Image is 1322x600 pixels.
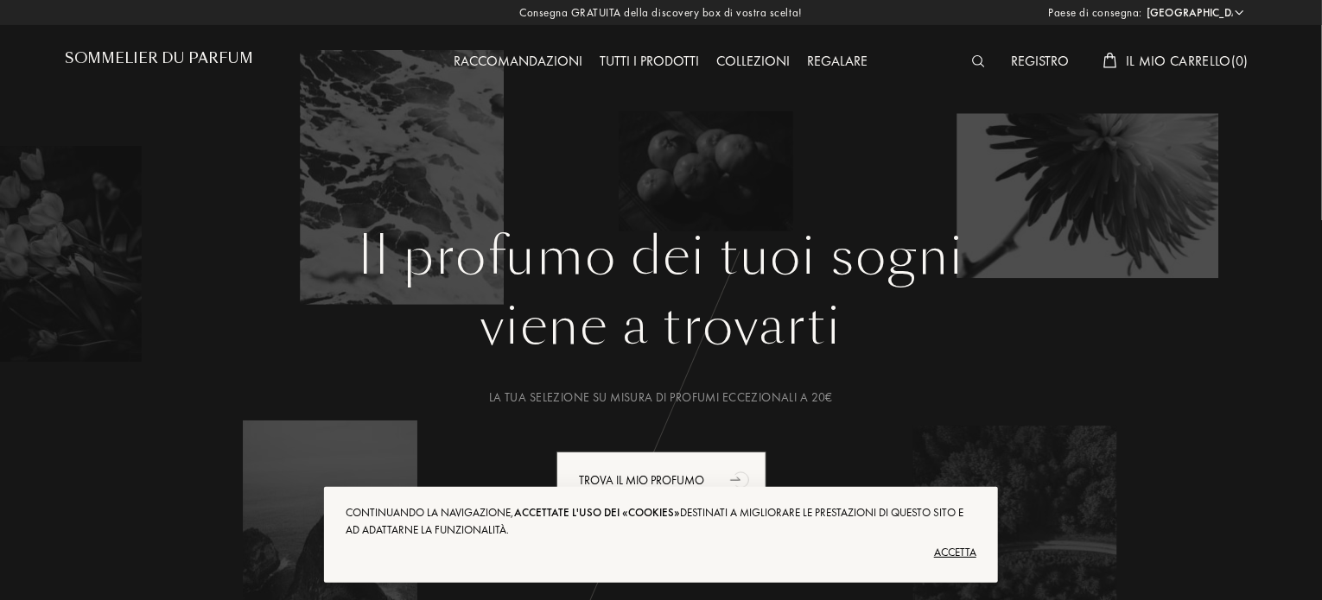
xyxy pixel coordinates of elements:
[1126,52,1249,70] span: Il mio carrello ( 0 )
[1049,4,1142,22] span: Paese di consegna:
[78,225,1244,287] h1: Il profumo dei tuoi sogni
[724,462,759,496] div: animation
[972,55,985,67] img: search_icn_white.svg
[592,52,709,70] a: Tutti i prodotti
[346,539,976,566] div: Accetta
[78,388,1244,407] div: La tua selezione su misura di profumi eccezionali a 20€
[709,52,799,70] a: Collezioni
[446,51,592,73] div: Raccomandazioni
[65,50,253,73] a: Sommelier du Parfum
[543,452,779,509] a: Trova il mio profumoanimation
[1103,53,1117,68] img: cart_white.svg
[1002,52,1077,70] a: Registro
[346,504,976,539] div: Continuando la navigazione, destinati a migliorare le prestazioni di questo sito e ad adattarne l...
[799,51,877,73] div: Regalare
[556,452,766,509] div: Trova il mio profumo
[65,50,253,66] h1: Sommelier du Parfum
[709,51,799,73] div: Collezioni
[592,51,709,73] div: Tutti i prodotti
[514,505,680,520] span: accettate l'uso dei «cookies»
[78,287,1244,365] div: viene a trovarti
[446,52,592,70] a: Raccomandazioni
[799,52,877,70] a: Regalare
[1002,51,1077,73] div: Registro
